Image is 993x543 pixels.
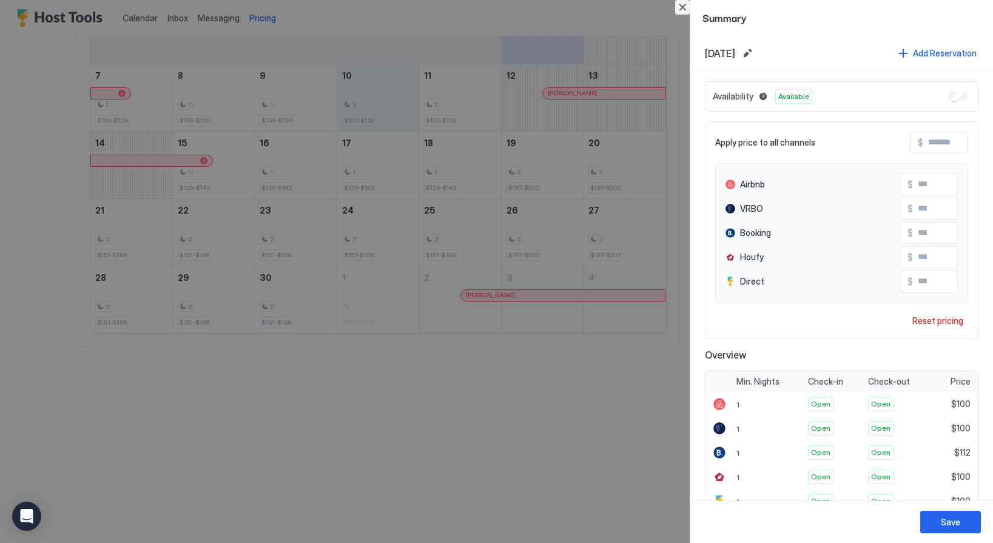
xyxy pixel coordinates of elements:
div: Reset pricing [912,314,963,327]
span: 1 [736,497,739,506]
span: Overview [705,349,978,361]
span: Open [811,471,830,482]
span: Price [951,376,971,387]
span: $112 [954,447,971,458]
span: Open [871,447,890,458]
span: $ [907,203,913,214]
span: Open [811,423,830,434]
span: VRBO [740,203,763,214]
span: 1 [736,424,739,433]
span: Houfy [740,252,764,263]
span: Check-out [868,376,910,387]
span: 1 [736,448,739,457]
span: 1 [736,400,739,409]
span: Min. Nights [736,376,779,387]
span: Available [778,91,809,102]
span: Summary [702,10,981,25]
span: $100 [951,471,971,482]
span: Open [811,399,830,410]
span: Airbnb [740,179,765,190]
span: $100 [951,423,971,434]
span: $ [907,228,913,238]
div: Add Reservation [913,47,977,59]
button: Edit date range [740,46,755,61]
span: Check-in [808,376,843,387]
span: Open [871,471,890,482]
span: Direct [740,276,764,287]
span: $ [907,252,913,263]
span: $100 [951,496,971,507]
span: Open [871,423,890,434]
span: Open [811,447,830,458]
button: Blocked dates override all pricing rules and remain unavailable until manually unblocked [756,89,770,104]
span: [DATE] [705,47,735,59]
button: Save [920,511,981,533]
button: Add Reservation [897,45,978,61]
span: Booking [740,228,771,238]
span: Open [871,399,890,410]
div: Open Intercom Messenger [12,502,41,531]
span: $ [907,276,913,287]
span: $ [907,179,913,190]
span: Availability [713,91,753,102]
span: 1 [736,473,739,482]
span: Open [811,496,830,507]
span: Open [871,496,890,507]
span: Apply price to all channels [715,137,815,148]
span: $ [918,137,923,148]
div: Save [941,516,960,528]
button: Reset pricing [907,312,968,329]
span: $100 [951,399,971,410]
